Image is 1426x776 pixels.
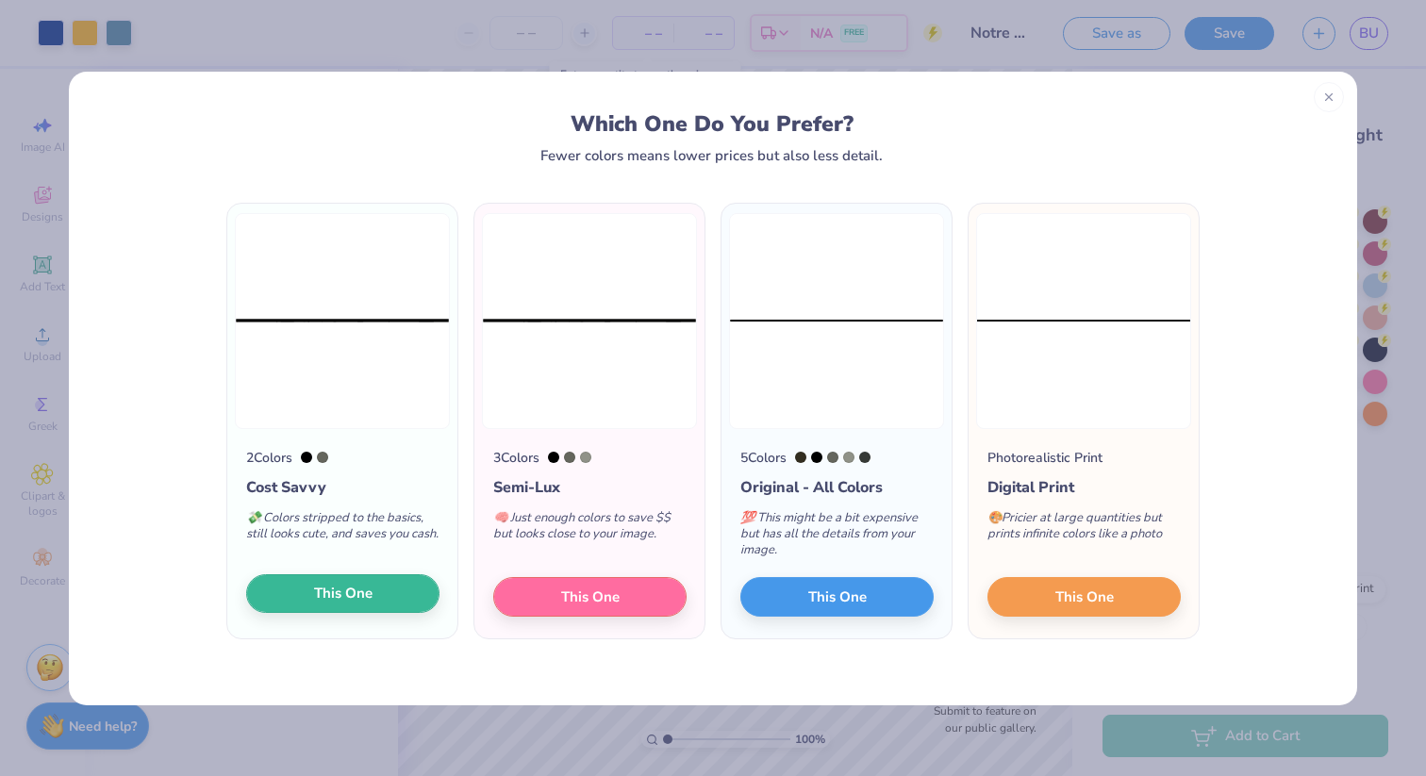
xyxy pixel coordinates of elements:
[740,509,755,526] span: 💯
[987,476,1181,499] div: Digital Print
[976,213,1191,429] img: Photorealistic preview
[561,586,620,607] span: This One
[859,452,871,463] div: 447 C
[235,213,450,429] img: 2 color option
[843,452,854,463] div: 415 C
[564,452,575,463] div: 417 C
[246,448,292,468] div: 2 Colors
[493,509,508,526] span: 🧠
[987,448,1103,468] div: Photorealistic Print
[987,499,1181,561] div: Pricier at large quantities but prints infinite colors like a photo
[482,213,697,429] img: 3 color option
[493,448,539,468] div: 3 Colors
[246,499,439,561] div: Colors stripped to the basics, still looks cute, and saves you cash.
[987,509,1003,526] span: 🎨
[493,499,687,561] div: Just enough colors to save $$ but looks close to your image.
[317,452,328,463] div: 417 C
[540,148,883,163] div: Fewer colors means lower prices but also less detail.
[301,452,312,463] div: Black
[795,452,806,463] div: Black 2 C
[314,583,373,604] span: This One
[246,574,439,614] button: This One
[808,586,867,607] span: This One
[246,509,261,526] span: 💸
[740,499,934,577] div: This might be a bit expensive but has all the details from your image.
[493,577,687,617] button: This One
[729,213,944,429] img: 5 color option
[493,476,687,499] div: Semi-Lux
[827,452,838,463] div: 417 C
[740,448,787,468] div: 5 Colors
[246,476,439,499] div: Cost Savvy
[1055,586,1114,607] span: This One
[811,452,822,463] div: Black
[580,452,591,463] div: 415 C
[548,452,559,463] div: Black
[987,577,1181,617] button: This One
[740,476,934,499] div: Original - All Colors
[740,577,934,617] button: This One
[121,111,1304,137] div: Which One Do You Prefer?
